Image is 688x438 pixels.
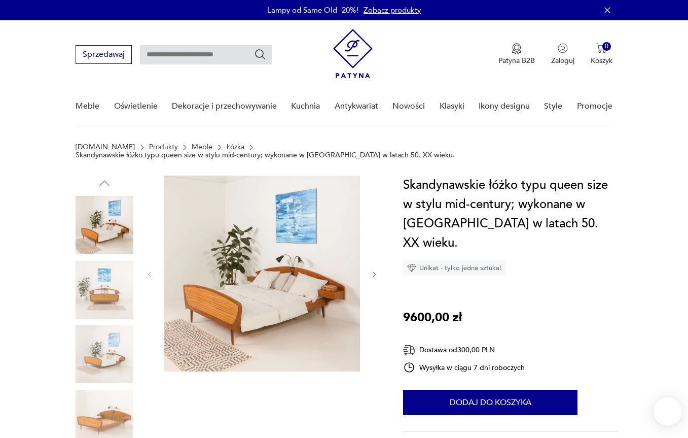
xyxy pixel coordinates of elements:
[403,344,525,356] div: Dostawa od 300,00 PLN
[76,151,455,159] p: Skandynawskie łóżko typu queen size w stylu mid-century; wykonane w [GEOGRAPHIC_DATA] w latach 50...
[267,5,358,15] p: Lampy od Same Old -20%!
[164,176,360,372] img: Zdjęcie produktu Skandynawskie łóżko typu queen size w stylu mid-century; wykonane w Norwegii w l...
[403,361,525,374] div: Wysyłka w ciągu 7 dni roboczych
[602,42,611,51] div: 0
[558,43,568,53] img: Ikonka użytkownika
[591,56,612,65] p: Koszyk
[227,143,244,151] a: Łóżka
[440,87,464,126] a: Klasyki
[498,43,535,65] a: Ikona medaluPatyna B2B
[591,43,612,65] button: 0Koszyk
[76,45,132,64] button: Sprzedawaj
[403,390,577,415] button: Dodaj do koszyka
[479,87,530,126] a: Ikony designu
[544,87,562,126] a: Style
[551,56,574,65] p: Zaloguj
[76,196,133,254] img: Zdjęcie produktu Skandynawskie łóżko typu queen size w stylu mid-century; wykonane w Norwegii w l...
[596,43,606,53] img: Ikona koszyka
[172,87,277,126] a: Dekoracje i przechowywanie
[577,87,612,126] a: Promocje
[512,43,522,54] img: Ikona medalu
[76,52,132,59] a: Sprzedawaj
[76,325,133,383] img: Zdjęcie produktu Skandynawskie łóżko typu queen size w stylu mid-century; wykonane w Norwegii w l...
[392,87,425,126] a: Nowości
[498,43,535,65] button: Patyna B2B
[76,261,133,319] img: Zdjęcie produktu Skandynawskie łóżko typu queen size w stylu mid-century; wykonane w Norwegii w l...
[335,87,378,126] a: Antykwariat
[114,87,158,126] a: Oświetlenie
[149,143,178,151] a: Produkty
[403,344,415,356] img: Ikona dostawy
[498,56,535,65] p: Patyna B2B
[403,260,505,276] div: Unikat - tylko jedna sztuka!
[551,43,574,65] button: Zaloguj
[364,5,421,15] a: Zobacz produkty
[403,308,462,327] p: 9600,00 zł
[403,176,618,253] h1: Skandynawskie łóżko typu queen size w stylu mid-century; wykonane w [GEOGRAPHIC_DATA] w latach 50...
[76,143,135,151] a: [DOMAIN_NAME]
[654,397,682,426] iframe: Smartsupp widget button
[254,48,266,60] button: Szukaj
[76,87,99,126] a: Meble
[333,29,373,78] img: Patyna - sklep z meblami i dekoracjami vintage
[192,143,212,151] a: Meble
[291,87,320,126] a: Kuchnia
[407,263,416,273] img: Ikona diamentu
